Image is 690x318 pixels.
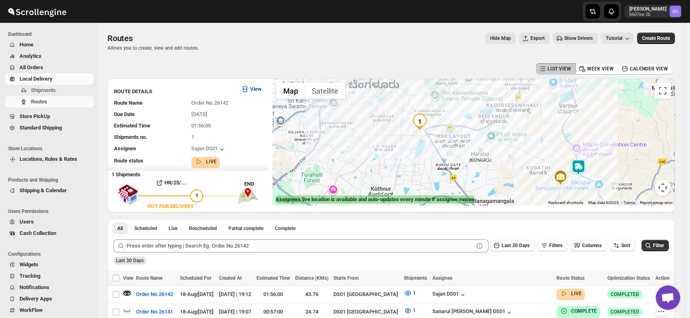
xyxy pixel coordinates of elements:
span: WEEK VIEW [587,66,614,72]
span: Assignee [114,145,136,151]
p: b607ea-2b [629,12,666,17]
button: Cash Collection [5,228,94,239]
span: Users Permissions [8,208,94,215]
span: WorkFlow [20,307,43,313]
b: 1 Shipments [107,167,140,178]
span: Created At [219,275,242,281]
span: Due Date [114,111,135,117]
span: Assignee [432,275,452,281]
span: All Orders [20,64,43,70]
span: Order No.26142 [136,290,173,298]
button: Sort [610,240,635,251]
span: Store PickUp [20,113,50,119]
button: WorkFlow [5,305,94,316]
button: Show street map [276,83,305,99]
div: END [244,180,268,188]
button: Filter [642,240,669,251]
button: Map action label [485,33,516,44]
button: Columns [571,240,607,251]
span: Export [530,35,545,42]
span: All [117,225,123,232]
span: Scheduled For [180,275,211,281]
span: Order No.26142 [191,100,228,106]
button: Keyboard shortcuts [548,200,583,206]
span: 18-Aug | [DATE] [180,309,214,315]
button: Widgets [5,259,94,270]
span: Estimated Time [256,275,290,281]
div: DS01 [GEOGRAPHIC_DATA] [333,290,399,298]
span: Last 30 Days [116,258,144,263]
button: LIST VIEW [536,63,576,75]
div: 01:56:00 [256,290,290,298]
span: Hide Map [490,35,511,42]
span: LIST VIEW [548,66,571,72]
span: Action [655,275,670,281]
span: Home [20,42,33,48]
span: Configurations [8,251,94,257]
span: Complete [275,225,296,232]
span: Rahul Chopra [670,6,681,17]
button: LIVE [195,158,217,166]
span: View [123,275,134,281]
span: CALENDER VIEW [630,66,668,72]
span: 1 [413,307,416,314]
span: Estimated Time [114,123,150,129]
span: 18-Aug | [DATE] [180,291,214,297]
h3: ROUTE DETAILS [114,88,234,96]
span: Distance (KMs) [295,275,329,281]
span: Analytics [20,53,42,59]
div: 00:57:00 [256,308,290,316]
span: 1 [413,290,416,296]
b: HR/25/... [164,180,186,186]
button: Routes [5,96,94,107]
button: CALENDER VIEW [618,63,673,75]
div: Sajan DS01 [432,291,467,299]
span: Locations, Rules & Rates [20,156,77,162]
button: Toggle fullscreen view [655,83,671,99]
img: trip_end.png [238,188,258,204]
span: Live [169,225,177,232]
button: Show satellite imagery [305,83,345,99]
button: Filters [538,240,567,251]
button: Shipping & Calendar [5,185,94,196]
span: Routes [107,33,133,43]
a: Open chat [656,285,680,310]
a: Terms [624,200,635,205]
span: Cash Collection [20,230,56,236]
p: [PERSON_NAME] [629,6,666,12]
span: 01:56:00 [191,123,211,129]
span: Filter [653,243,664,248]
span: Columns [582,243,602,248]
button: Delivery Apps [5,293,94,305]
button: COMPLETE [560,307,597,315]
div: 24.74 [295,308,329,316]
span: Shipments [31,87,56,93]
b: View [250,86,262,92]
span: Routes [31,99,47,105]
button: Map camera controls [655,180,671,196]
span: 1 [191,134,194,140]
button: Sajan DS01 [191,145,226,154]
button: User menu [624,5,682,18]
div: [DATE] | 19:07 [219,308,252,316]
button: Create Route [637,33,675,44]
span: Show Drivers [564,35,593,42]
span: Filters [549,243,563,248]
button: Tracking [5,270,94,282]
button: WEEK VIEW [576,63,619,75]
button: Show Drivers [553,33,598,44]
span: Shipments [404,275,427,281]
span: Products and Shipping [8,177,94,183]
div: 43.76 [295,290,329,298]
span: COMPLETED [611,309,639,315]
button: Sanarul [PERSON_NAME] DS01 [432,308,513,316]
a: Open this area in Google Maps (opens a new window) [274,195,301,206]
text: RC [672,9,678,14]
span: Shipments no. [114,134,147,140]
span: Tutorial [606,35,622,41]
button: Notifications [5,282,94,293]
span: Partial complete [228,225,263,232]
button: Home [5,39,94,50]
